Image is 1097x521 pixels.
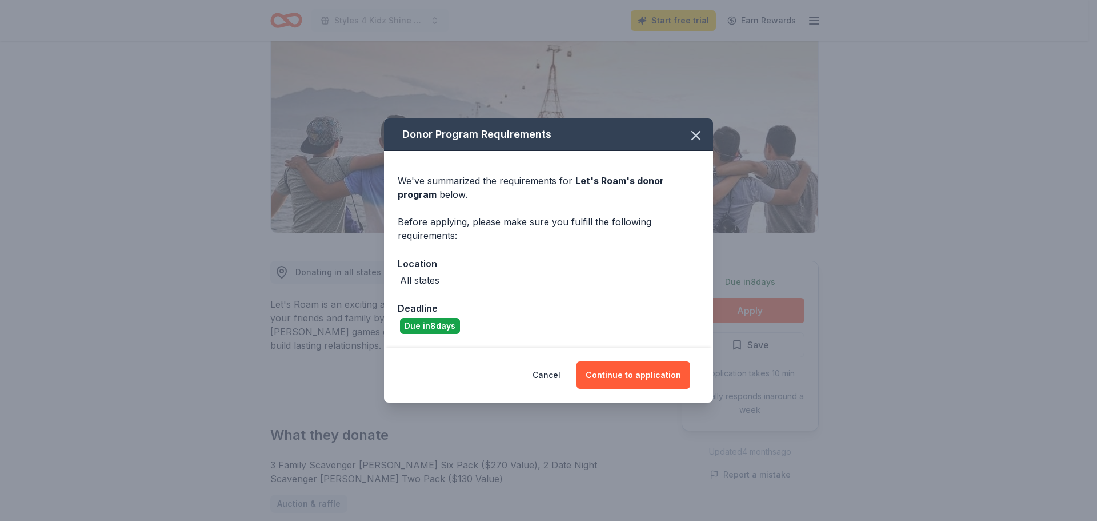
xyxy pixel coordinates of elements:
div: Before applying, please make sure you fulfill the following requirements: [398,215,699,242]
div: We've summarized the requirements for below. [398,174,699,201]
button: Continue to application [576,361,690,389]
div: Location [398,256,699,271]
div: All states [400,273,439,287]
div: Due in 8 days [400,318,460,334]
div: Donor Program Requirements [384,118,713,151]
button: Cancel [533,361,560,389]
div: Deadline [398,301,699,316]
